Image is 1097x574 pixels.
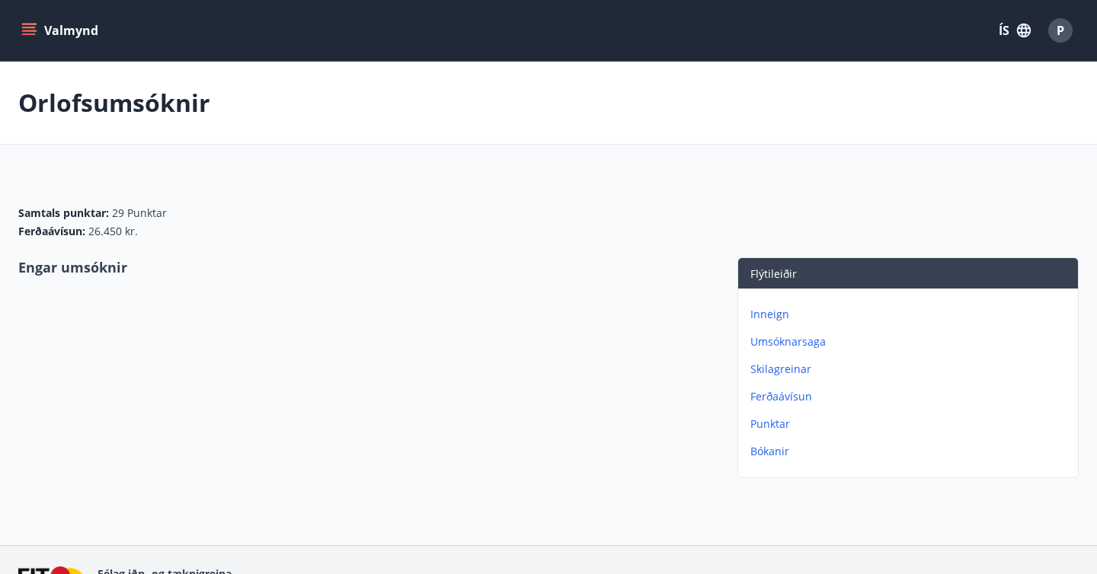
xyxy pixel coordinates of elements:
button: ÍS [990,17,1039,44]
button: menu [18,17,104,44]
p: Punktar [750,416,1072,432]
p: Skilagreinar [750,362,1072,377]
p: Orlofsumsóknir [18,86,210,120]
span: Flýtileiðir [750,266,797,281]
span: P [1057,22,1064,39]
p: Ferðaávísun [750,389,1072,404]
p: Bókanir [750,444,1072,459]
span: 26.450 kr. [88,224,138,239]
span: 29 Punktar [112,206,167,221]
span: Engar umsóknir [18,258,127,276]
span: Samtals punktar : [18,206,109,221]
p: Umsóknarsaga [750,334,1072,349]
button: P [1042,12,1079,49]
p: Inneign [750,307,1072,322]
span: Ferðaávísun : [18,224,85,239]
